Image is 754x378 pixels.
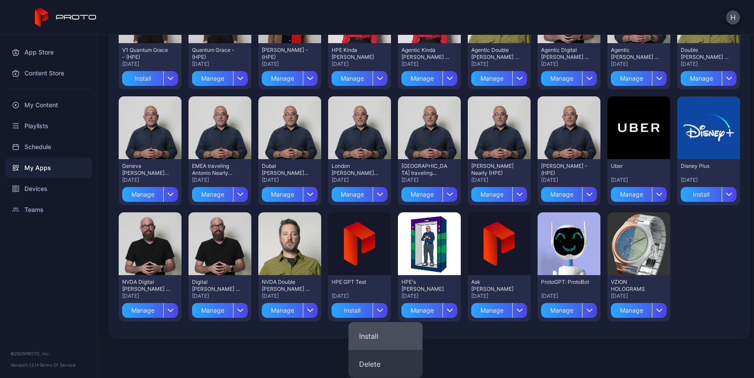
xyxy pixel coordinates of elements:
[39,362,75,368] a: Terms Of Service
[192,71,233,86] div: Manage
[471,303,512,318] div: Manage
[122,177,178,184] div: [DATE]
[471,184,527,202] button: Manage
[611,279,659,293] div: VZION HOLOGRAMS
[122,293,178,300] div: [DATE]
[401,163,449,177] div: North America traveling Antonio Nearly (HPE)
[192,303,233,318] div: Manage
[541,47,589,61] div: Agentic Digital Daniel - (HPE)
[541,303,582,318] div: Manage
[192,279,240,293] div: Digital Daniel - (HPE)
[262,303,303,318] div: Manage
[192,47,240,61] div: Quantum Grace - (HPE)
[611,187,652,202] div: Manage
[541,61,597,68] div: [DATE]
[262,279,310,293] div: NVDA Double Dan - (HPE)
[611,293,667,300] div: [DATE]
[611,184,667,202] button: Manage
[332,163,380,177] div: London Antonio Nearly (HPE)
[192,163,240,177] div: EMEA traveling Antonio Nearly (HPE)
[541,68,597,86] button: Manage
[541,279,589,286] div: ProtoGPT: ProtoBot
[349,322,423,350] button: Install
[681,68,737,86] button: Manage
[611,177,667,184] div: [DATE]
[541,163,589,177] div: Antonio Neri - (HPE)
[401,300,457,318] button: Manage
[611,47,659,61] div: Agentic Antonio Nearly - (HPE)
[192,293,248,300] div: [DATE]
[332,303,373,318] div: Install
[122,184,178,202] button: Manage
[349,350,423,378] button: Delete
[611,300,667,318] button: Manage
[332,68,387,86] button: Manage
[5,116,92,136] div: Playlists
[192,68,248,86] button: Manage
[401,279,449,293] div: HPE's Antonio Nearly
[332,293,387,300] div: [DATE]
[471,47,519,61] div: Agentic Double Dan - (HPE)
[5,136,92,157] a: Schedule
[262,293,318,300] div: [DATE]
[332,177,387,184] div: [DATE]
[5,178,92,199] a: Devices
[332,71,373,86] div: Manage
[5,199,92,220] a: Teams
[611,163,659,170] div: Uber
[5,95,92,116] a: My Content
[192,187,233,202] div: Manage
[541,71,582,86] div: Manage
[122,300,178,318] button: Manage
[541,177,597,184] div: [DATE]
[332,279,380,286] div: HPE GPT Test
[122,163,170,177] div: Geneva Antonio Nearly (HPE)
[541,187,582,202] div: Manage
[122,47,170,61] div: V1 Quantum Grace - (HPE)
[681,163,729,170] div: Disney Plus
[192,300,248,318] button: Manage
[262,163,310,177] div: Dubai Antonio Nearly (HPE)
[681,177,737,184] div: [DATE]
[401,184,457,202] button: Manage
[471,68,527,86] button: Manage
[681,184,737,202] button: Install
[611,71,652,86] div: Manage
[471,61,527,68] div: [DATE]
[681,61,737,68] div: [DATE]
[5,42,92,63] a: App Store
[332,300,387,318] button: Install
[262,47,310,61] div: Lisa Kristine - (HPE)
[122,61,178,68] div: [DATE]
[5,63,92,84] a: Content Store
[332,61,387,68] div: [DATE]
[401,187,442,202] div: Manage
[401,47,449,61] div: Agentic Kinda Krista - (HPE)
[262,71,303,86] div: Manage
[122,71,163,86] div: Install
[681,187,722,202] div: Install
[262,68,318,86] button: Manage
[681,71,722,86] div: Manage
[192,61,248,68] div: [DATE]
[401,61,457,68] div: [DATE]
[611,68,667,86] button: Manage
[262,184,318,202] button: Manage
[192,177,248,184] div: [DATE]
[471,71,512,86] div: Manage
[122,68,178,86] button: Install
[541,293,597,300] div: [DATE]
[5,157,92,178] a: My Apps
[541,300,597,318] button: Manage
[541,184,597,202] button: Manage
[681,47,729,61] div: Double Dan - (HPE)
[471,293,527,300] div: [DATE]
[471,300,527,318] button: Manage
[332,184,387,202] button: Manage
[262,300,318,318] button: Manage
